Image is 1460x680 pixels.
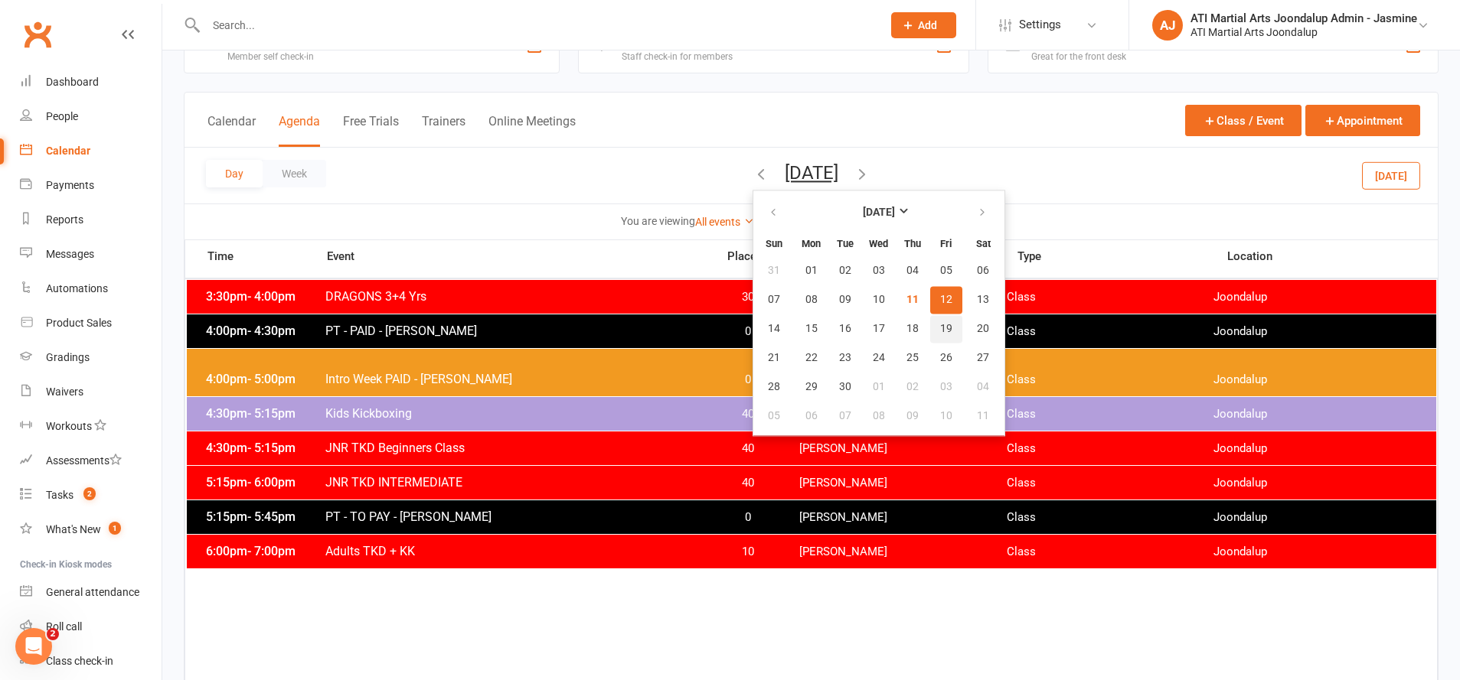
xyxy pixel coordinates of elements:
span: Class [1007,290,1214,304]
button: 27 [964,344,1003,372]
span: 18 [906,323,919,335]
span: 09 [839,294,851,306]
span: 4:00pm [202,324,325,338]
small: Saturday [976,238,991,249]
span: 2 [83,487,96,500]
button: Calendar [207,114,256,147]
span: 09 [906,410,919,422]
span: 0 [707,324,788,339]
span: Places Left [716,251,796,262]
div: Messages [46,248,94,260]
span: Add [918,19,937,31]
span: Class [1007,545,1214,559]
input: Search... [201,15,871,36]
div: Member self check-in [227,51,322,62]
span: PT - PAID - [PERSON_NAME] [325,324,707,338]
button: 05 [930,257,962,285]
button: 28 [755,373,794,401]
button: 14 [755,315,794,343]
div: AJ [1152,10,1183,41]
span: 06 [805,410,818,422]
button: 09 [829,286,861,314]
span: 10 [707,545,788,559]
span: Joondalup [1213,545,1421,559]
a: Assessments [20,444,162,478]
span: 02 [906,381,919,393]
span: 13 [977,294,989,306]
span: 04 [906,265,919,277]
button: 11 [897,286,929,314]
span: [PERSON_NAME] [799,441,1007,456]
span: 0 [707,510,788,525]
span: DRAGONS 3+4 Yrs [325,289,707,304]
span: 08 [805,294,818,306]
button: [DATE] [1362,161,1420,189]
span: - 7:00pm [247,544,296,558]
div: What's New [46,523,101,535]
div: ATI Martial Arts Joondalup Admin - Jasmine [1191,11,1417,25]
strong: [DATE] [863,207,895,219]
div: Tasks [46,489,73,501]
a: Roll call [20,610,162,644]
span: 26 [940,352,952,364]
span: Type [1017,251,1227,262]
button: Free Trials [343,114,399,147]
button: 06 [795,402,828,430]
button: 05 [755,402,794,430]
div: People [46,110,78,122]
span: Time [204,249,326,268]
button: 01 [863,373,895,401]
span: 06 [977,265,989,277]
span: - 5:45pm [247,509,296,524]
span: - 4:00pm [247,289,296,304]
iframe: Intercom live chat [15,628,52,665]
div: Staff check-in for members [622,51,733,62]
span: Kids Kickboxing [325,406,707,421]
button: 20 [964,315,1003,343]
button: 12 [930,286,962,314]
div: Payments [46,179,94,191]
button: 23 [829,344,861,372]
button: 03 [863,257,895,285]
button: 22 [795,344,828,372]
button: 13 [964,286,1003,314]
span: PT - TO PAY - [PERSON_NAME] [325,509,707,524]
span: 30 [707,290,788,304]
a: Tasks 2 [20,478,162,512]
a: Dashboard [20,65,162,99]
span: Joondalup [1213,510,1421,525]
span: 22 [805,352,818,364]
small: Tuesday [837,238,854,249]
button: 02 [829,257,861,285]
button: 25 [897,344,929,372]
span: Intro Week PAID - [PERSON_NAME] [325,372,707,386]
button: 10 [863,286,895,314]
button: 19 [930,315,962,343]
span: Location [1227,251,1437,262]
button: Agenda [279,114,320,147]
button: 03 [930,373,962,401]
button: Week [263,160,326,187]
span: JNR TKD INTERMEDIATE [325,475,707,490]
span: 5:15pm [202,509,325,524]
div: Workouts [46,420,92,432]
div: Assessments [46,454,122,467]
span: 31 [768,265,780,277]
button: Trainers [422,114,465,147]
span: - 6:00pm [247,475,296,490]
span: 28 [768,381,780,393]
span: Class [1007,441,1214,456]
span: Joondalup [1213,476,1421,490]
span: 4:00pm [202,372,325,386]
div: Great for the front desk [1031,51,1201,62]
span: 0 [707,373,788,387]
span: 05 [940,265,952,277]
span: 07 [768,294,780,306]
button: 09 [897,402,929,430]
span: 11 [977,410,989,422]
span: Class [1007,373,1214,387]
button: 31 [755,257,794,285]
span: 05 [768,410,780,422]
span: Adults TKD + KK [325,544,707,558]
div: General attendance [46,586,139,598]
